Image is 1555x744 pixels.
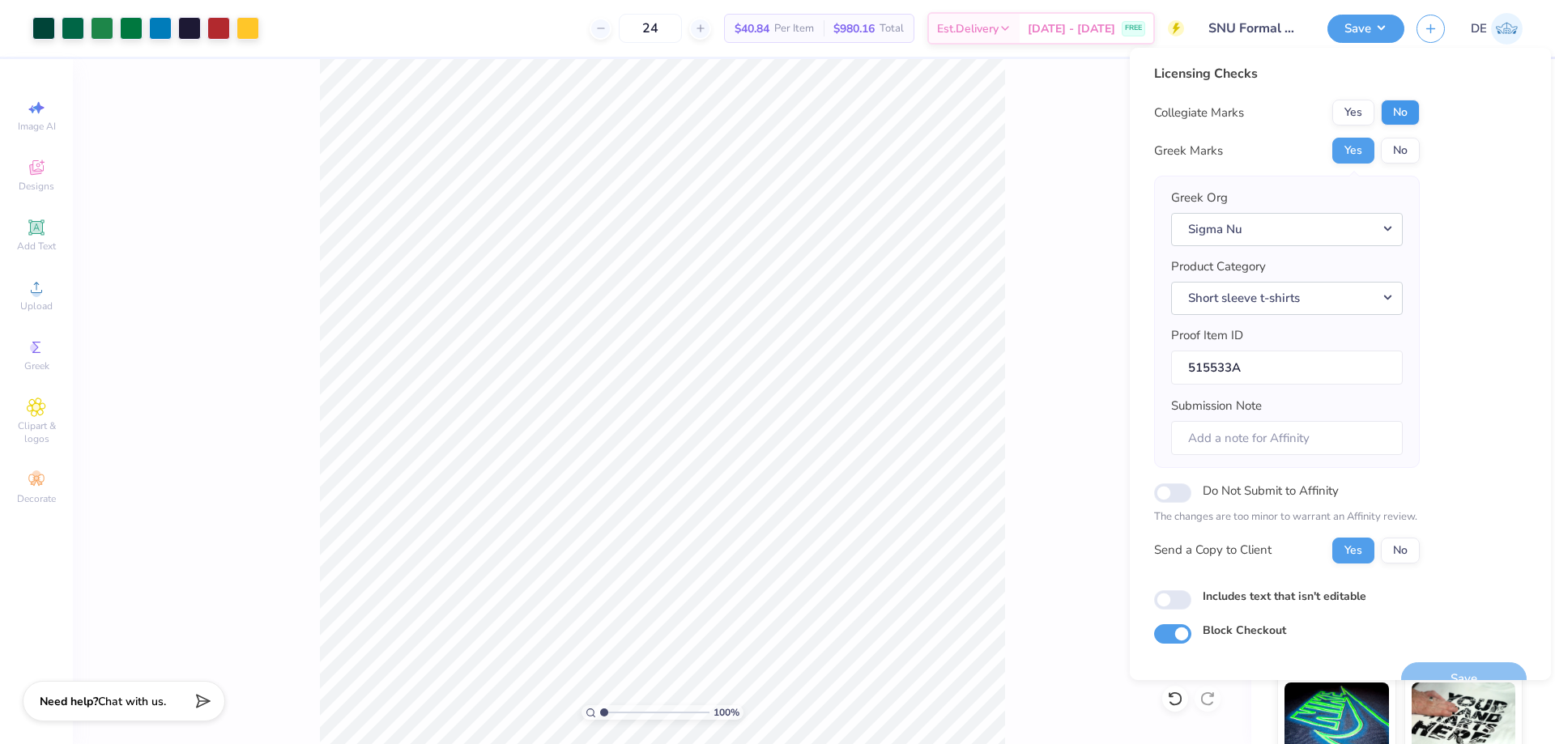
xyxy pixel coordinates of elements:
button: Short sleeve t-shirts [1171,282,1403,315]
div: Collegiate Marks [1154,104,1244,122]
span: Greek [24,359,49,372]
button: Sigma Nu [1171,213,1403,246]
strong: Need help? [40,694,98,709]
button: Yes [1332,138,1374,164]
span: Clipart & logos [8,419,65,445]
div: Greek Marks [1154,142,1223,160]
button: Yes [1332,538,1374,563]
button: No [1381,138,1420,164]
input: Add a note for Affinity [1171,421,1403,456]
label: Do Not Submit to Affinity [1203,480,1339,501]
span: FREE [1125,23,1142,34]
span: 100 % [714,705,739,720]
label: Submission Note [1171,397,1262,415]
label: Greek Org [1171,189,1228,207]
button: No [1381,538,1420,563]
button: Yes [1332,100,1374,125]
button: Save [1327,15,1404,43]
span: Upload [20,300,53,312]
a: DE [1471,13,1523,45]
span: Image AI [18,120,56,133]
span: Est. Delivery [937,20,999,37]
div: Send a Copy to Client [1154,541,1272,559]
span: [DATE] - [DATE] [1028,20,1115,37]
span: Designs [19,180,54,193]
label: Block Checkout [1203,622,1286,639]
div: Licensing Checks [1154,64,1420,83]
span: Add Text [17,240,56,253]
span: Chat with us. [98,694,166,709]
span: DE [1471,19,1487,38]
span: Total [880,20,904,37]
span: $40.84 [735,20,769,37]
input: – – [619,14,682,43]
label: Product Category [1171,257,1266,276]
img: Djian Evardoni [1491,13,1523,45]
button: No [1381,100,1420,125]
input: Untitled Design [1196,12,1315,45]
label: Includes text that isn't editable [1203,588,1366,605]
p: The changes are too minor to warrant an Affinity review. [1154,509,1420,525]
span: Per Item [774,20,814,37]
span: $980.16 [833,20,875,37]
label: Proof Item ID [1171,326,1243,345]
span: Decorate [17,492,56,505]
